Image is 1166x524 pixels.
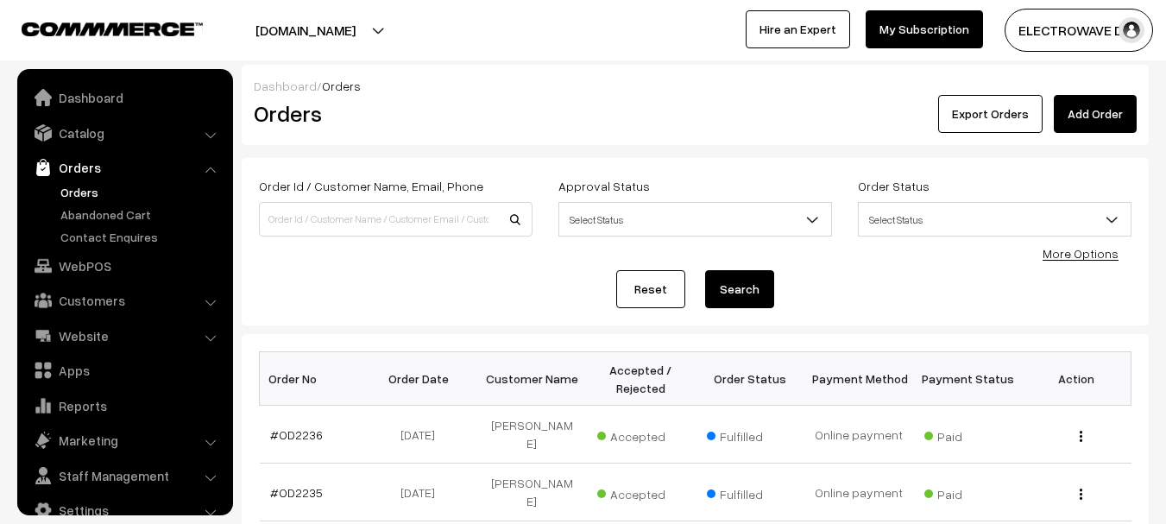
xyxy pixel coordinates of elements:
[56,205,227,224] a: Abandoned Cart
[616,270,685,308] a: Reset
[369,406,477,464] td: [DATE]
[22,22,203,35] img: COMMMERCE
[22,117,227,148] a: Catalog
[924,423,1011,445] span: Paid
[1080,431,1082,442] img: Menu
[938,95,1043,133] button: Export Orders
[22,425,227,456] a: Marketing
[22,355,227,386] a: Apps
[586,352,695,406] th: Accepted / Rejected
[858,177,930,195] label: Order Status
[559,205,831,235] span: Select Status
[924,481,1011,503] span: Paid
[866,10,983,48] a: My Subscription
[254,77,1137,95] div: /
[254,100,531,127] h2: Orders
[705,270,774,308] button: Search
[22,17,173,38] a: COMMMERCE
[22,320,227,351] a: Website
[746,10,850,48] a: Hire an Expert
[859,205,1131,235] span: Select Status
[56,228,227,246] a: Contact Enquires
[195,9,416,52] button: [DOMAIN_NAME]
[804,352,913,406] th: Payment Method
[1054,95,1137,133] a: Add Order
[22,250,227,281] a: WebPOS
[804,464,913,521] td: Online payment
[707,423,793,445] span: Fulfilled
[56,183,227,201] a: Orders
[1022,352,1131,406] th: Action
[804,406,913,464] td: Online payment
[260,352,369,406] th: Order No
[254,79,317,93] a: Dashboard
[22,82,227,113] a: Dashboard
[597,481,684,503] span: Accepted
[369,464,477,521] td: [DATE]
[22,152,227,183] a: Orders
[558,177,650,195] label: Approval Status
[270,485,323,500] a: #OD2235
[913,352,1022,406] th: Payment Status
[558,202,832,237] span: Select Status
[22,285,227,316] a: Customers
[1119,17,1144,43] img: user
[259,202,533,237] input: Order Id / Customer Name / Customer Email / Customer Phone
[477,352,586,406] th: Customer Name
[597,423,684,445] span: Accepted
[1043,246,1119,261] a: More Options
[270,427,323,442] a: #OD2236
[369,352,477,406] th: Order Date
[322,79,361,93] span: Orders
[22,390,227,421] a: Reports
[259,177,483,195] label: Order Id / Customer Name, Email, Phone
[477,464,586,521] td: [PERSON_NAME]
[477,406,586,464] td: [PERSON_NAME]
[22,460,227,491] a: Staff Management
[1080,489,1082,500] img: Menu
[707,481,793,503] span: Fulfilled
[696,352,804,406] th: Order Status
[858,202,1131,237] span: Select Status
[1005,9,1153,52] button: ELECTROWAVE DE…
